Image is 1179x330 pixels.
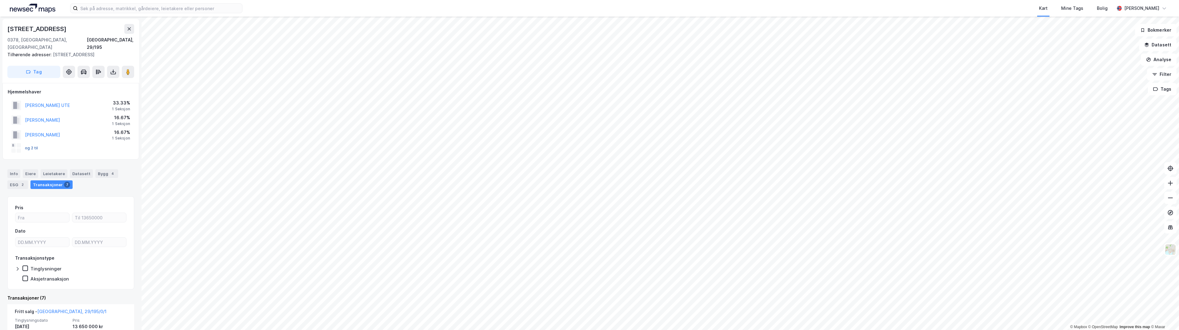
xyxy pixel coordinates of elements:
div: Hjemmelshaver [8,88,134,96]
a: Mapbox [1070,325,1087,329]
div: Bygg [95,169,118,178]
input: DD.MM.YYYY [72,238,126,247]
div: Bolig [1097,5,1108,12]
span: Tinglysningsdato [15,318,69,323]
input: Fra [15,213,69,222]
input: Til 13650000 [72,213,126,222]
button: Tags [1148,83,1177,95]
div: ESG [7,180,28,189]
button: Tag [7,66,60,78]
button: Analyse [1141,53,1177,66]
div: 1 Seksjon [112,136,130,141]
img: logo.a4113a55bc3d86da70a041830d287a7e.svg [10,4,55,13]
input: DD.MM.YYYY [15,238,69,247]
div: 7 [64,182,70,188]
div: Leietakere [41,169,67,178]
div: 4 [110,171,116,177]
div: Transaksjoner [30,180,73,189]
div: 1 Seksjon [112,107,130,112]
div: 16.67% [112,114,130,121]
div: 0378, [GEOGRAPHIC_DATA], [GEOGRAPHIC_DATA] [7,36,87,51]
div: 33.33% [112,99,130,107]
div: 2 [19,182,26,188]
button: Filter [1147,68,1177,81]
button: Datasett [1139,39,1177,51]
a: [GEOGRAPHIC_DATA], 29/195/0/1 [37,309,106,314]
div: 16.67% [112,129,130,136]
div: Eiere [23,169,38,178]
div: [PERSON_NAME] [1124,5,1159,12]
div: Info [7,169,20,178]
button: Bokmerker [1135,24,1177,36]
div: Transaksjoner (7) [7,294,134,302]
div: Kontrollprogram for chat [1148,301,1179,330]
div: 1 Seksjon [112,121,130,126]
div: Aksjetransaksjon [30,276,69,282]
div: Mine Tags [1061,5,1083,12]
div: [GEOGRAPHIC_DATA], 29/195 [87,36,134,51]
div: [STREET_ADDRESS] [7,51,129,58]
input: Søk på adresse, matrikkel, gårdeiere, leietakere eller personer [78,4,242,13]
div: [STREET_ADDRESS] [7,24,68,34]
div: Datasett [70,169,93,178]
a: Improve this map [1120,325,1150,329]
span: Tilhørende adresser: [7,52,53,57]
div: Pris [15,204,23,211]
a: OpenStreetMap [1088,325,1118,329]
span: Pris [73,318,127,323]
iframe: Chat Widget [1148,301,1179,330]
div: Dato [15,227,26,235]
div: Fritt salg - [15,308,106,318]
div: Kart [1039,5,1048,12]
div: Transaksjonstype [15,254,54,262]
div: Tinglysninger [30,266,62,272]
img: Z [1165,244,1176,255]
